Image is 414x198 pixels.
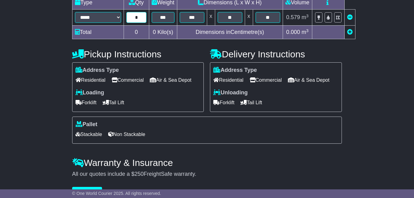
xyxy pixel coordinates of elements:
h4: Warranty & Insurance [72,158,342,168]
span: Air & Sea Depot [288,75,330,85]
label: Address Type [213,67,257,74]
td: 0 [124,26,149,39]
span: m [301,29,309,35]
div: All our quotes include a $ FreightSafe warranty. [72,171,342,178]
span: 250 [134,171,144,177]
span: 0 [153,29,156,35]
span: Tail Lift [240,98,262,107]
label: Pallet [76,121,97,128]
a: Remove this item [347,14,353,20]
span: Non Stackable [108,130,145,139]
label: Address Type [76,67,119,74]
span: Tail Lift [103,98,124,107]
span: Commercial [112,75,144,85]
span: 0.579 [286,14,300,20]
span: Stackable [76,130,102,139]
span: Residential [213,75,243,85]
label: Loading [76,89,104,96]
span: Commercial [250,75,282,85]
sup: 3 [306,14,309,18]
a: Add new item [347,29,353,35]
span: Forklift [76,98,96,107]
td: x [245,10,253,26]
td: Total [72,26,124,39]
td: Dimensions in Centimetre(s) [177,26,283,39]
span: Residential [76,75,105,85]
span: © One World Courier 2025. All rights reserved. [72,191,161,196]
label: Unloading [213,89,248,96]
td: x [207,10,215,26]
span: 0.000 [286,29,300,35]
span: m [301,14,309,20]
h4: Delivery Instructions [210,49,342,59]
button: Get Quotes [72,187,102,198]
h4: Pickup Instructions [72,49,204,59]
span: Air & Sea Depot [150,75,191,85]
span: Forklift [213,98,234,107]
td: Kilo(s) [149,26,177,39]
sup: 3 [306,28,309,33]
